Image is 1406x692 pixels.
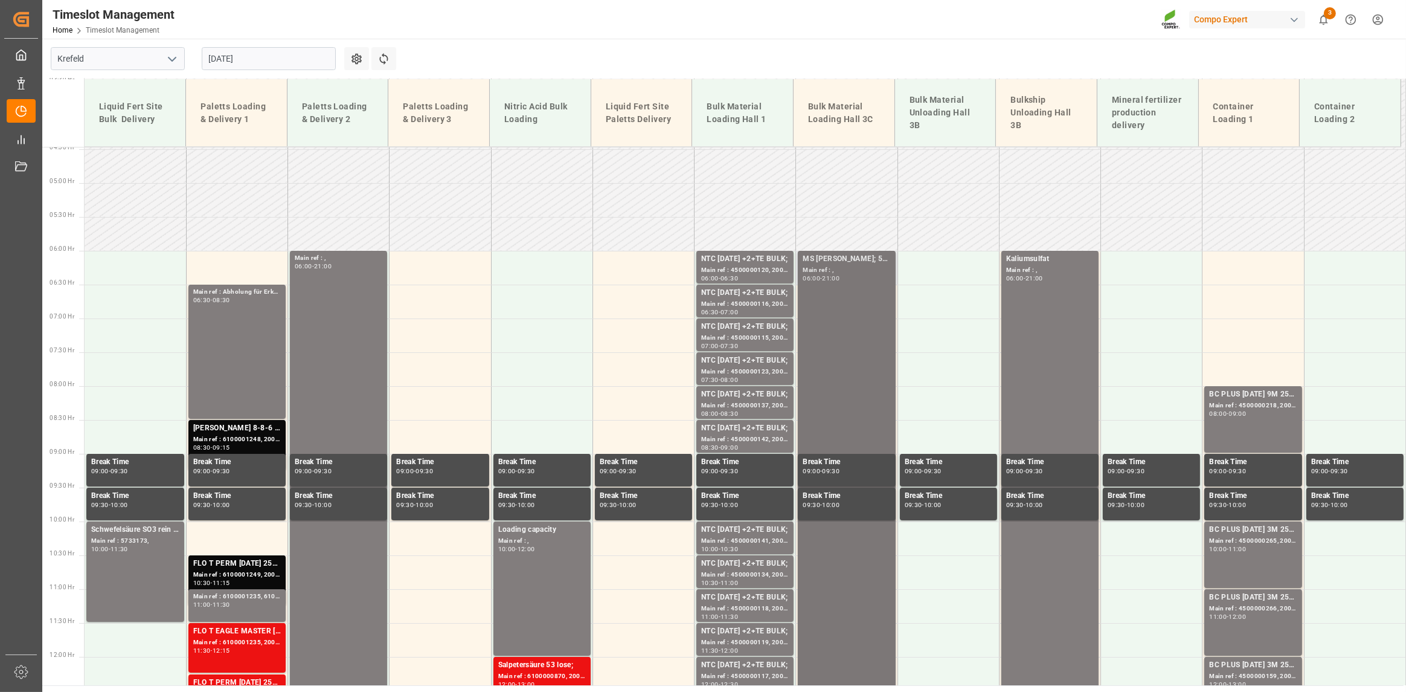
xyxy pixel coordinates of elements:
div: 08:30 [193,445,211,450]
div: - [109,546,111,552]
div: 12:00 [721,648,738,653]
span: 07:30 Hr [50,347,74,354]
div: BC PLUS [DATE] 3M 25kg (x42) INT; [1209,524,1297,536]
div: Break Time [498,456,586,468]
div: 09:30 [924,468,942,474]
div: 06:00 [803,276,820,281]
div: Schwefelsäure SO3 rein ([PERSON_NAME]); [91,524,179,536]
div: Main ref : 4500000115, 2000000058; [701,333,789,343]
div: Main ref : 4500000141, 2000000058; [701,536,789,546]
div: Main ref : 4500000218, 2000000020; [1209,401,1297,411]
div: 10:00 [1127,502,1144,508]
span: 10:30 Hr [50,550,74,557]
div: MS [PERSON_NAME]; 550to BLK Classic + 600 BLK Suprem [803,253,890,265]
div: Main ref : 4500000266, 2000000105; [1209,604,1297,614]
div: FLO T PERM [DATE] 25kg (x40) INT; [193,558,281,570]
input: Type to search/select [51,47,185,70]
div: 09:30 [498,502,516,508]
div: Break Time [600,456,687,468]
div: 09:00 [721,445,738,450]
div: FLO T PERM [DATE] 25kg (x40) INT;NTC PREMIUM [DATE] 25kg (x40) D,EN,PL; [193,677,281,689]
div: 10:00 [721,502,738,508]
div: 09:00 [701,468,719,474]
div: - [312,468,314,474]
div: 10:00 [213,502,230,508]
div: 09:30 [619,468,637,474]
div: Main ref : 4500000134, 2000000058; [701,570,789,580]
div: - [1024,502,1026,508]
div: 09:30 [1331,468,1348,474]
div: 09:30 [721,468,738,474]
div: - [211,648,213,653]
span: 10:00 Hr [50,516,74,523]
div: NTC [DATE] +2+TE BULK; [701,592,789,604]
div: NTC [DATE] +2+TE BULK; [701,253,789,265]
div: - [719,502,721,508]
div: 10:30 [701,580,719,586]
button: Compo Expert [1189,8,1310,31]
div: - [1227,468,1228,474]
span: 05:00 Hr [50,178,74,184]
div: Loading capacity [498,524,586,536]
div: Break Time [295,456,382,468]
div: 09:00 [905,468,922,474]
div: Break Time [1006,456,1094,468]
div: - [1125,468,1127,474]
div: 09:30 [1006,502,1024,508]
div: NTC [DATE] +2+TE BULK; [701,321,789,333]
div: - [211,468,213,474]
div: 06:00 [701,276,719,281]
div: Main ref : , [498,536,586,546]
div: Kaliumsulfat [1006,253,1094,265]
div: 10:00 [91,546,109,552]
div: 09:30 [1311,502,1329,508]
span: 09:30 Hr [50,482,74,489]
div: 09:30 [1209,502,1227,508]
div: Main ref : 6100001248, 2000000525; [193,435,281,445]
div: Bulk Material Unloading Hall 3B [905,89,986,137]
div: NTC [DATE] +2+TE BULK; [701,287,789,299]
div: 09:30 [416,468,433,474]
div: 07:00 [701,343,719,349]
div: [PERSON_NAME] 8-8-6 20L (x48) DE,EN; [193,422,281,435]
button: open menu [162,50,181,68]
div: - [719,343,721,349]
div: - [922,468,923,474]
div: - [1024,276,1026,281]
div: 09:00 [803,468,820,474]
div: - [719,546,721,552]
span: 07:00 Hr [50,313,74,320]
div: 12:00 [701,682,719,687]
div: 13:00 [518,682,535,687]
div: 11:00 [701,614,719,619]
div: 09:30 [295,502,312,508]
div: NTC [DATE] +2+TE BULK; [701,558,789,570]
div: Break Time [1108,490,1195,502]
div: - [719,411,721,416]
div: 11:30 [111,546,128,552]
div: Break Time [1108,456,1195,468]
div: 10:30 [193,580,211,586]
div: 09:30 [600,502,617,508]
div: 09:30 [213,468,230,474]
div: 10:00 [416,502,433,508]
div: - [211,445,213,450]
div: Main ref : 6100000870, 2000000892; [498,671,586,682]
div: 09:30 [396,502,414,508]
div: - [211,297,213,303]
div: 11:00 [721,580,738,586]
div: - [1328,502,1330,508]
div: - [1328,468,1330,474]
div: - [719,445,721,450]
div: Timeslot Management [53,5,175,24]
div: Main ref : Abholung für Erkolfill, [193,287,281,297]
div: Paletts Loading & Delivery 3 [398,95,480,131]
div: 09:30 [905,502,922,508]
div: Main ref : 4500000117, 2000000058; [701,671,789,682]
div: Break Time [91,456,179,468]
div: 12:30 [721,682,738,687]
div: - [414,468,416,474]
div: - [1227,614,1228,619]
div: BC PLUS [DATE] 3M 25kg (x42) WW; [1209,659,1297,671]
div: 09:00 [295,468,312,474]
